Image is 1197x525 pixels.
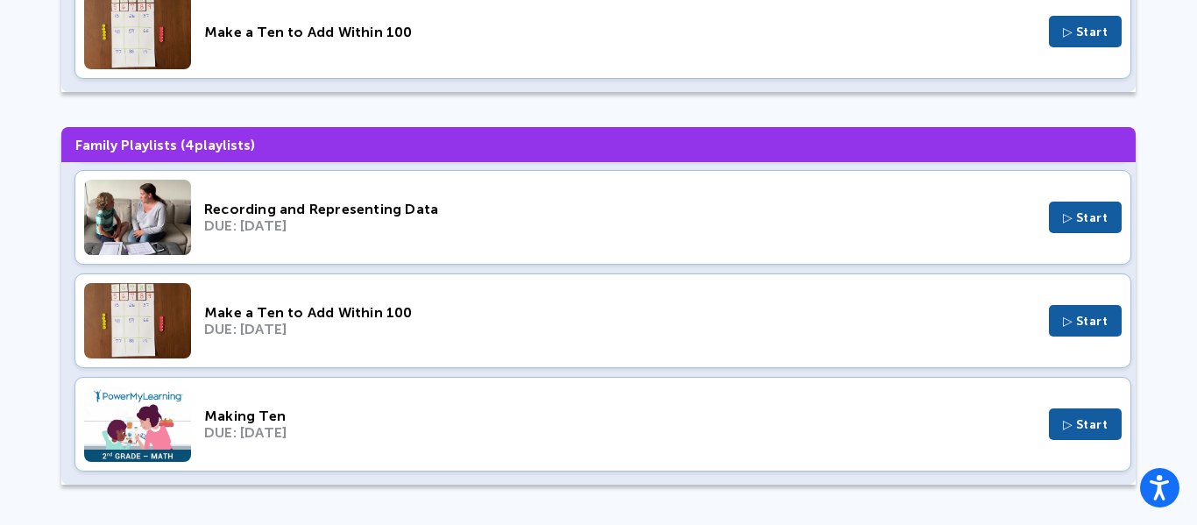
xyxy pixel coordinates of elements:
button: ▷ Start [1049,408,1123,440]
div: DUE: [DATE] [204,217,1036,234]
span: ▷ Start [1063,314,1108,329]
span: ▷ Start [1063,25,1108,39]
span: ▷ Start [1063,417,1108,432]
div: Make a Ten to Add Within 100 [204,24,1036,40]
button: ▷ Start [1049,16,1123,47]
div: Making Ten [204,408,1036,424]
div: Recording and Representing Data [204,201,1036,217]
span: 4 [185,137,195,153]
div: Make a Ten to Add Within 100 [204,304,1036,321]
img: Thumbnail [84,283,191,358]
button: ▷ Start [1049,202,1123,233]
img: Thumbnail [84,180,191,255]
div: DUE: [DATE] [204,321,1036,337]
span: ▷ Start [1063,210,1108,225]
iframe: Chat [1123,446,1184,512]
h3: Family Playlists ( playlists) [61,127,1136,162]
button: ▷ Start [1049,305,1123,337]
img: Thumbnail [84,387,191,462]
div: DUE: [DATE] [204,424,1036,441]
